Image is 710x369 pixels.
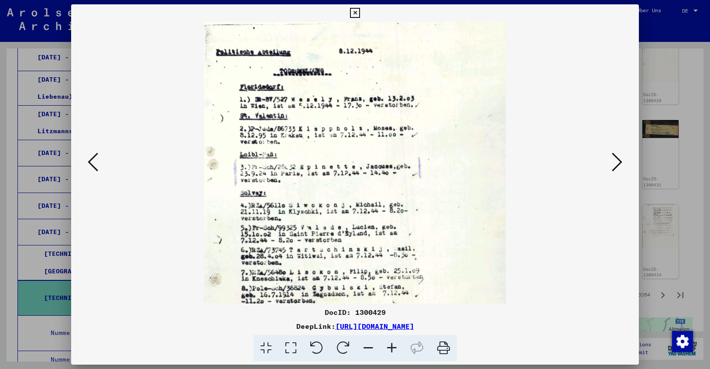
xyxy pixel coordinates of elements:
div: DeepLink: [71,321,639,331]
div: Zustimmung ändern [672,331,693,352]
div: DocID: 1300429 [71,307,639,317]
img: Zustimmung ändern [672,331,693,352]
a: [URL][DOMAIN_NAME] [336,322,414,331]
